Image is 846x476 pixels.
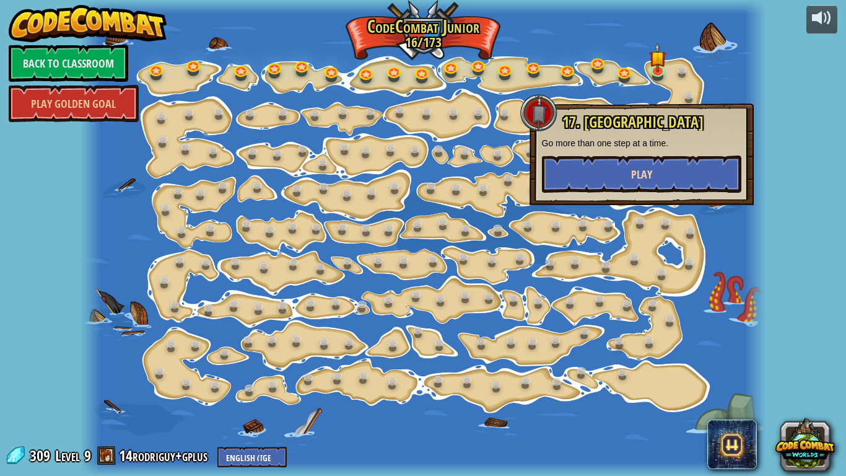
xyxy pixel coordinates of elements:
span: 309 [30,446,54,465]
a: Play Golden Goal [9,85,139,122]
p: Go more than one step at a time. [542,137,741,149]
a: 14rodriguy+gplus [119,446,211,465]
img: CodeCombat - Learn how to code by playing a game [9,5,167,42]
span: 9 [84,446,91,465]
img: level-banner-started.png [649,43,666,73]
span: Play [631,167,652,182]
span: 17. [GEOGRAPHIC_DATA] [562,112,704,133]
button: Adjust volume [806,5,837,34]
a: Back to Classroom [9,45,128,82]
button: Play [542,156,741,193]
span: Level [55,446,80,466]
